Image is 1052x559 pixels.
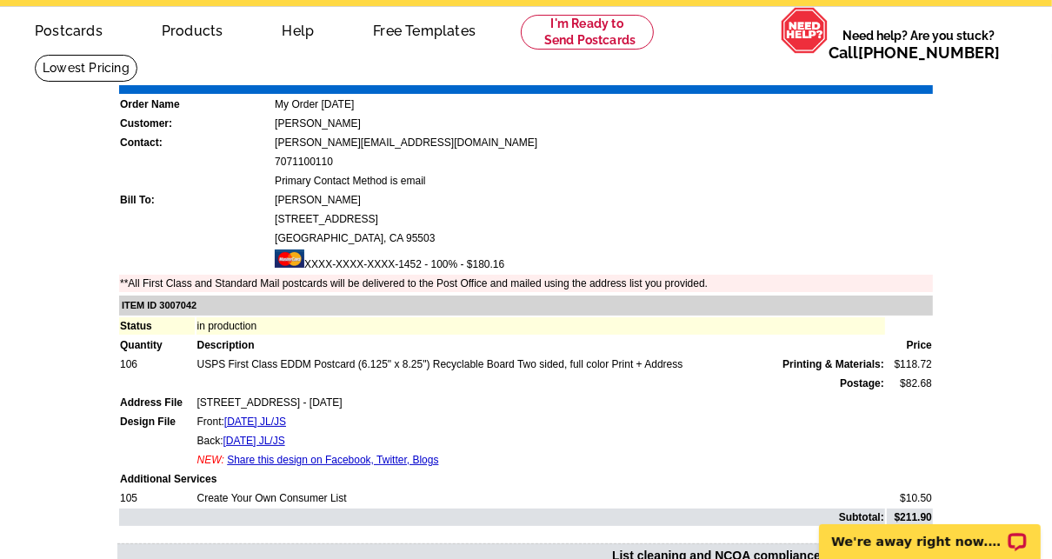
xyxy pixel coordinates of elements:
span: Printing & Materials: [782,356,884,372]
strong: Postage: [840,377,884,389]
a: Help [254,9,342,50]
span: NEW: [197,454,224,466]
td: Primary Contact Method is email [274,172,933,190]
td: in production [196,317,885,335]
td: Description [196,336,885,354]
td: $118.72 [887,356,933,373]
a: [DATE] JL/JS [223,435,285,447]
td: [PERSON_NAME][EMAIL_ADDRESS][DOMAIN_NAME] [274,134,933,151]
td: **All First Class and Standard Mail postcards will be delivered to the Post Office and mailed usi... [119,275,933,292]
td: $82.68 [887,375,933,392]
td: 105 [119,489,195,507]
td: [STREET_ADDRESS] [274,210,933,228]
a: Free Templates [345,9,503,50]
td: Contact: [119,134,272,151]
span: Need help? Are you stuck? [829,27,1009,62]
td: Address File [119,394,195,411]
td: XXXX-XXXX-XXXX-1452 - 100% - $180.16 [274,249,933,273]
img: help [781,7,829,54]
td: Price [887,336,933,354]
td: Bill To: [119,191,272,209]
td: Front: [196,413,885,430]
td: Create Your Own Consumer List [196,489,885,507]
td: $10.50 [887,489,933,507]
td: [PERSON_NAME] [274,191,933,209]
a: [DATE] JL/JS [224,416,286,428]
td: [PERSON_NAME] [274,115,933,132]
td: Customer: [119,115,272,132]
td: ITEM ID 3007042 [119,296,933,316]
td: Back: [196,432,885,449]
td: 7071100110 [274,153,933,170]
span: Call [829,43,1000,62]
td: Status [119,317,195,335]
a: [PHONE_NUMBER] [858,43,1000,62]
td: USPS First Class EDDM Postcard (6.125" x 8.25") Recyclable Board Two sided, full color Print + Ad... [196,356,885,373]
td: My Order [DATE] [274,96,933,113]
a: Products [134,9,251,50]
td: [STREET_ADDRESS] - [DATE] [196,394,885,411]
img: mast.gif [275,250,304,268]
td: Design File [119,413,195,430]
td: Subtotal: [119,509,885,526]
td: Quantity [119,336,195,354]
td: 106 [119,356,195,373]
td: Order Name [119,96,272,113]
a: Postcards [7,9,130,50]
a: Share this design on Facebook, Twitter, Blogs [227,454,438,466]
iframe: LiveChat chat widget [808,504,1052,559]
td: [GEOGRAPHIC_DATA], CA 95503 [274,230,933,247]
td: Additional Services [119,470,933,488]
